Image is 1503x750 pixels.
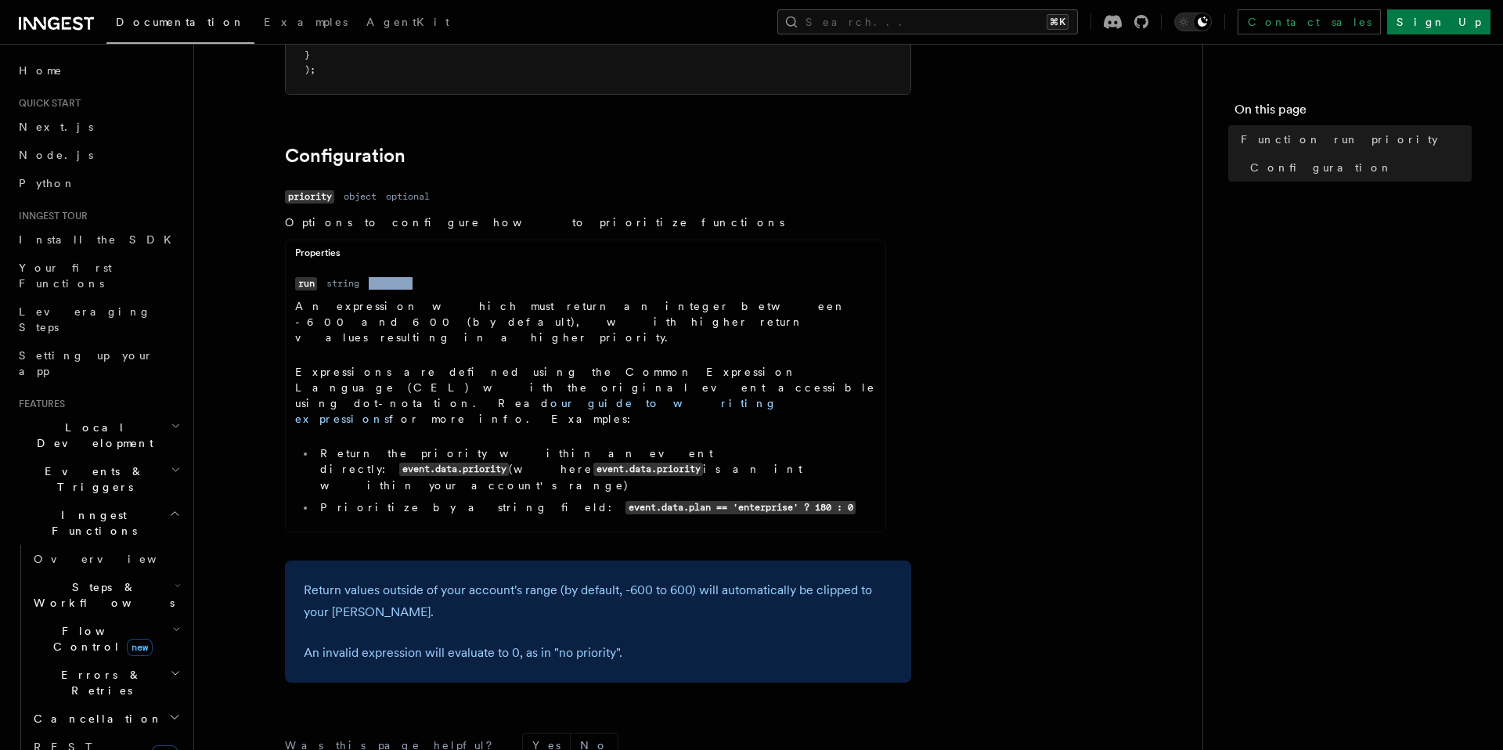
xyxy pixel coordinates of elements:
span: Your first Functions [19,261,112,290]
a: Overview [27,545,184,573]
a: Contact sales [1238,9,1381,34]
p: An expression which must return an integer between -600 and 600 (by default), with higher return ... [295,298,876,345]
p: Options to configure how to prioritize functions [285,215,886,230]
a: AgentKit [357,5,459,42]
button: Search...⌘K [777,9,1078,34]
a: Configuration [285,145,405,167]
button: Local Development [13,413,184,457]
span: Next.js [19,121,93,133]
span: ); [305,64,315,75]
p: An invalid expression will evaluate to 0, as in "no priority". [304,642,892,664]
span: Steps & Workflows [27,579,175,611]
button: Steps & Workflows [27,573,184,617]
a: Function run priority [1234,125,1472,153]
span: AgentKit [366,16,449,28]
span: Errors & Retries [27,667,170,698]
span: Home [19,63,63,78]
span: Python [19,177,76,189]
span: Function run priority [1241,132,1438,147]
span: Inngest tour [13,210,88,222]
code: priority [285,190,334,204]
span: Features [13,398,65,410]
span: Overview [34,553,195,565]
span: Install the SDK [19,233,181,246]
span: Documentation [116,16,245,28]
a: Documentation [106,5,254,44]
p: Return values outside of your account's range (by default, -600 to 600) will automatically be cli... [304,579,892,623]
p: Expressions are defined using the Common Expression Language (CEL) with the original event access... [295,364,876,427]
a: Node.js [13,141,184,169]
span: Setting up your app [19,349,153,377]
code: run [295,277,317,290]
a: Examples [254,5,357,42]
a: our guide to writing expressions [295,397,777,425]
button: Events & Triggers [13,457,184,501]
button: Cancellation [27,705,184,733]
span: Events & Triggers [13,463,171,495]
span: new [127,639,153,656]
button: Errors & Retries [27,661,184,705]
button: Toggle dark mode [1174,13,1212,31]
span: Configuration [1250,160,1393,175]
dd: optional [369,277,413,290]
button: Inngest Functions [13,501,184,545]
a: Sign Up [1387,9,1490,34]
a: Setting up your app [13,341,184,385]
a: Leveraging Steps [13,297,184,341]
dd: object [344,190,377,203]
code: event.data.priority [593,463,703,476]
dd: optional [386,190,430,203]
span: Cancellation [27,711,163,727]
li: Prioritize by a string field: [315,499,876,516]
code: event.data.plan == 'enterprise' ? 180 : 0 [625,501,856,514]
span: Leveraging Steps [19,305,151,334]
span: Inngest Functions [13,507,169,539]
h4: On this page [1234,100,1472,125]
kbd: ⌘K [1047,14,1069,30]
a: Next.js [13,113,184,141]
span: Quick start [13,97,81,110]
div: Properties [286,247,885,266]
dd: string [326,277,359,290]
span: Node.js [19,149,93,161]
li: Return the priority within an event directly: (where is an int within your account's range) [315,445,876,493]
span: Local Development [13,420,171,451]
span: Flow Control [27,623,172,654]
a: Configuration [1244,153,1472,182]
a: Home [13,56,184,85]
code: event.data.priority [399,463,509,476]
a: Your first Functions [13,254,184,297]
a: Python [13,169,184,197]
span: } [305,49,310,60]
a: Install the SDK [13,225,184,254]
span: Examples [264,16,348,28]
button: Flow Controlnew [27,617,184,661]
